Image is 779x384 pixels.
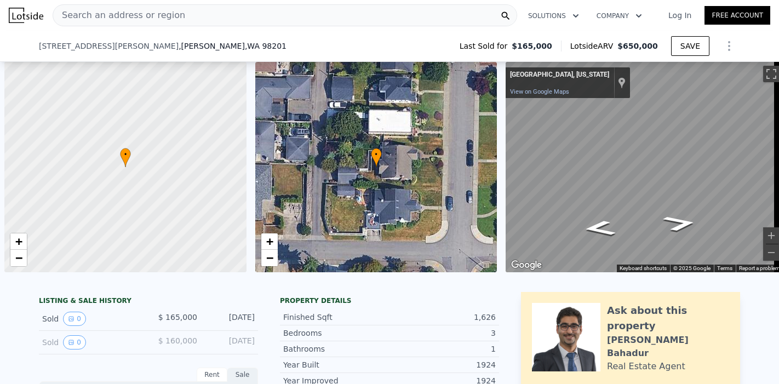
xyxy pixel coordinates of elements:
div: Sale [227,368,258,382]
a: Open this area in Google Maps (opens a new window) [508,258,545,272]
div: 1 [390,343,496,354]
button: View historical data [63,312,86,326]
div: Sold [42,335,140,349]
span: $650,000 [617,42,658,50]
span: Search an address or region [53,9,185,22]
span: • [120,150,131,159]
a: Zoom out [261,250,278,266]
div: Finished Sqft [283,312,390,323]
img: Google [508,258,545,272]
div: [DATE] [206,335,255,349]
div: Bedrooms [283,328,390,339]
a: Terms (opens in new tab) [717,265,732,271]
span: $ 165,000 [158,313,197,322]
span: • [371,150,382,159]
div: Bathrooms [283,343,390,354]
button: Solutions [519,6,588,26]
span: Last Sold for [460,41,512,51]
img: Lotside [9,8,43,23]
button: View historical data [63,335,86,349]
div: Real Estate Agent [607,360,685,373]
span: , WA 98201 [245,42,287,50]
button: SAVE [671,36,709,56]
button: Company [588,6,651,26]
div: • [120,148,131,167]
button: Keyboard shortcuts [620,265,667,272]
div: LISTING & SALE HISTORY [39,296,258,307]
a: Zoom out [10,250,27,266]
div: [GEOGRAPHIC_DATA], [US_STATE] [510,71,609,79]
span: − [266,251,273,265]
a: Show location on map [618,77,626,89]
path: Go South [649,211,711,235]
span: © 2025 Google [673,265,711,271]
div: [PERSON_NAME] Bahadur [607,334,729,360]
span: , [PERSON_NAME] [179,41,287,51]
div: 3 [390,328,496,339]
div: 1,626 [390,312,496,323]
a: View on Google Maps [510,88,569,95]
path: Go North [570,217,629,240]
div: Property details [280,296,499,305]
button: Show Options [718,35,740,57]
a: Log In [655,10,704,21]
span: [STREET_ADDRESS][PERSON_NAME] [39,41,179,51]
span: $ 160,000 [158,336,197,345]
a: Zoom in [261,233,278,250]
span: + [15,234,22,248]
div: [DATE] [206,312,255,326]
span: Lotside ARV [570,41,617,51]
a: Free Account [704,6,770,25]
span: $165,000 [512,41,552,51]
div: Sold [42,312,140,326]
div: Year Built [283,359,390,370]
span: − [15,251,22,265]
div: • [371,148,382,167]
span: + [266,234,273,248]
a: Zoom in [10,233,27,250]
div: Rent [197,368,227,382]
div: Ask about this property [607,303,729,334]
div: 1924 [390,359,496,370]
